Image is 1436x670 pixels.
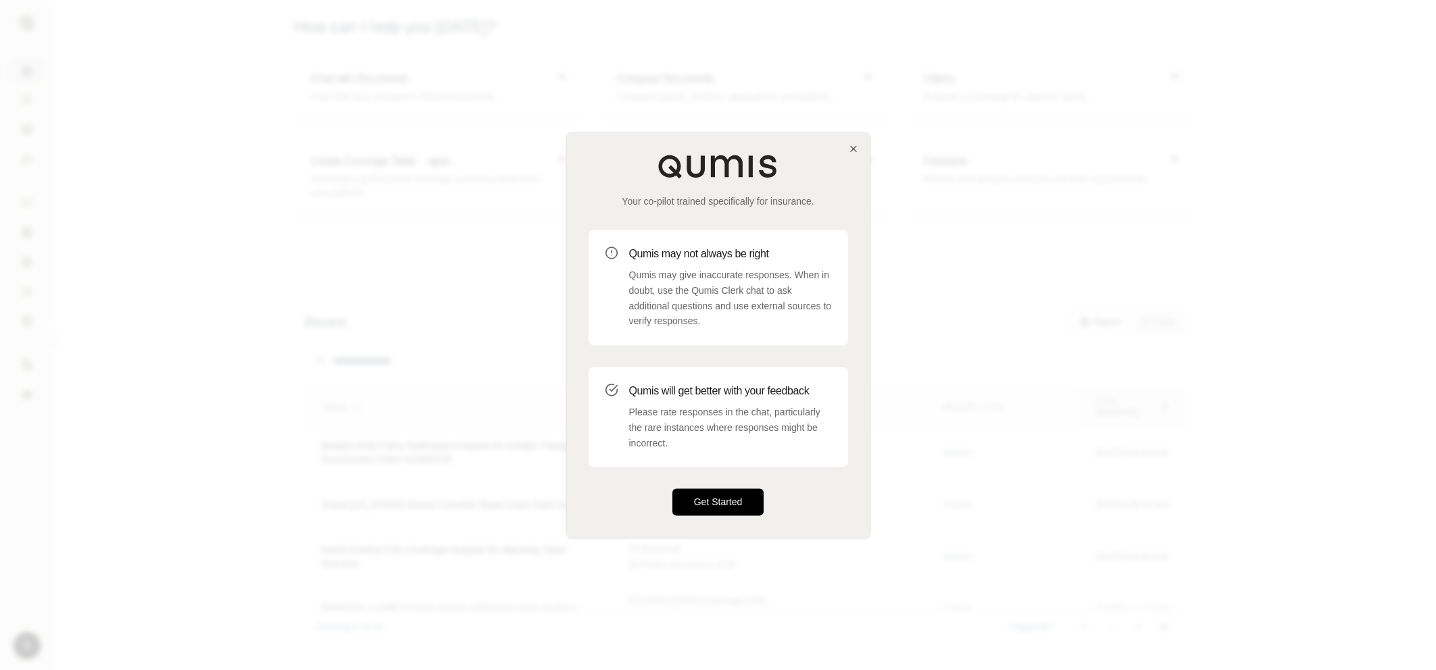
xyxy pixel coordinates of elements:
h3: Qumis will get better with your feedback [629,383,832,399]
img: Qumis Logo [658,154,779,178]
button: Get Started [672,489,764,516]
p: Please rate responses in the chat, particularly the rare instances where responses might be incor... [629,405,832,450]
p: Qumis may give inaccurate responses. When in doubt, use the Qumis Clerk chat to ask additional qu... [629,267,832,329]
h3: Qumis may not always be right [629,246,832,262]
p: Your co-pilot trained specifically for insurance. [589,195,848,208]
